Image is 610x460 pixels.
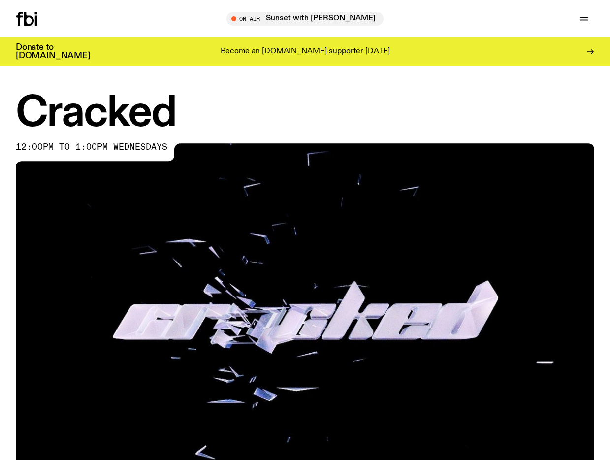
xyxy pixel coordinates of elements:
[226,12,384,26] button: On AirSunset with [PERSON_NAME]
[221,47,390,56] p: Become an [DOMAIN_NAME] supporter [DATE]
[16,43,90,60] h3: Donate to [DOMAIN_NAME]
[16,94,594,133] h1: Cracked
[16,143,167,151] span: 12:00pm to 1:00pm wednesdays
